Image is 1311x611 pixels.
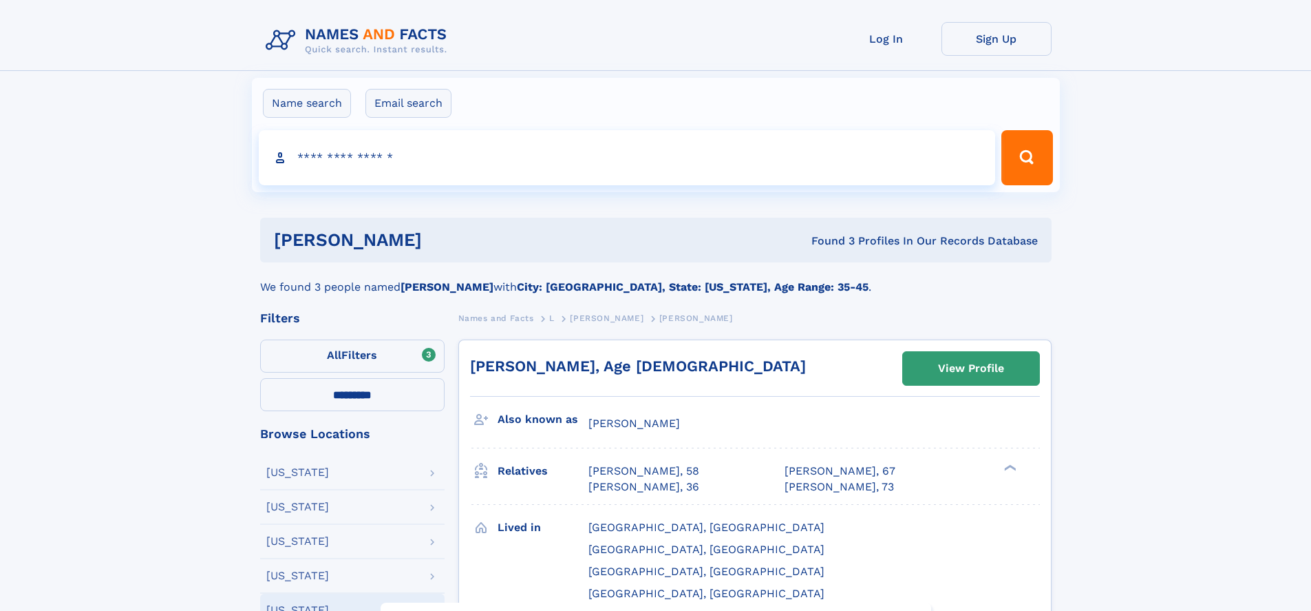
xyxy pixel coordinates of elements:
span: L [549,313,555,323]
div: Found 3 Profiles In Our Records Database [617,234,1038,249]
button: Search Button [1001,130,1052,185]
a: [PERSON_NAME], 36 [588,479,699,495]
a: [PERSON_NAME] [570,309,643,327]
h1: [PERSON_NAME] [274,231,617,249]
span: [GEOGRAPHIC_DATA], [GEOGRAPHIC_DATA] [588,587,824,600]
span: [GEOGRAPHIC_DATA], [GEOGRAPHIC_DATA] [588,565,824,578]
div: Filters [260,312,445,324]
a: [PERSON_NAME], 73 [785,479,894,495]
span: [PERSON_NAME] [570,313,643,323]
label: Email search [365,89,451,118]
a: [PERSON_NAME], 67 [785,464,895,479]
b: [PERSON_NAME] [401,280,493,293]
b: City: [GEOGRAPHIC_DATA], State: [US_STATE], Age Range: 35-45 [517,280,868,293]
div: [US_STATE] [266,570,329,581]
div: Browse Locations [260,428,445,440]
span: [PERSON_NAME] [588,417,680,430]
div: [US_STATE] [266,536,329,547]
a: Log In [831,22,941,56]
img: Logo Names and Facts [260,22,458,59]
span: [GEOGRAPHIC_DATA], [GEOGRAPHIC_DATA] [588,521,824,534]
span: [GEOGRAPHIC_DATA], [GEOGRAPHIC_DATA] [588,543,824,556]
span: All [327,349,341,362]
div: We found 3 people named with . [260,262,1052,296]
label: Name search [263,89,351,118]
h3: Also known as [498,408,588,431]
div: ❯ [1001,464,1017,473]
a: L [549,309,555,327]
input: search input [259,130,996,185]
h3: Lived in [498,516,588,539]
div: [US_STATE] [266,501,329,512]
span: [PERSON_NAME] [659,313,733,323]
h3: Relatives [498,459,588,483]
a: Names and Facts [458,309,534,327]
a: [PERSON_NAME], 58 [588,464,699,479]
div: [US_STATE] [266,467,329,478]
a: View Profile [903,352,1039,385]
div: View Profile [938,353,1004,384]
label: Filters [260,340,445,373]
a: [PERSON_NAME], Age [DEMOGRAPHIC_DATA] [470,358,806,375]
a: Sign Up [941,22,1052,56]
